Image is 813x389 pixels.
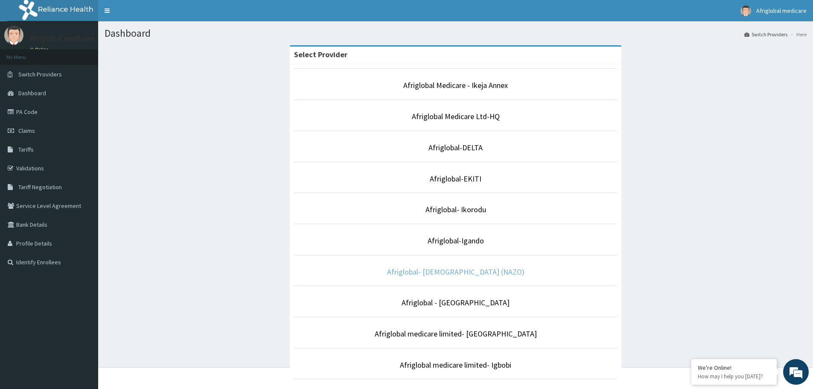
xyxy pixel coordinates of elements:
li: Here [788,31,807,38]
a: Afriglobal Medicare - Ikeja Annex [403,80,508,90]
a: Afriglobal - [GEOGRAPHIC_DATA] [402,298,510,307]
p: How may I help you today? [698,373,770,380]
strong: Select Provider [294,50,347,59]
a: Afriglobal medicare limited- [GEOGRAPHIC_DATA] [375,329,537,339]
div: Minimize live chat window [140,4,160,25]
span: We're online! [50,108,118,194]
a: Switch Providers [744,31,787,38]
img: d_794563401_company_1708531726252_794563401 [16,43,35,64]
h1: Dashboard [105,28,807,39]
span: Tariffs [18,146,34,153]
img: User Image [4,26,23,45]
a: Online [30,47,50,53]
a: Afriglobal-DELTA [428,143,483,152]
span: Switch Providers [18,70,62,78]
a: Afriglobal Medicare Ltd-HQ [412,111,500,121]
div: We're Online! [698,364,770,371]
div: Chat with us now [44,48,143,59]
p: Afriglobal medicare [30,35,95,42]
span: Tariff Negotiation [18,183,62,191]
span: Afriglobal medicare [756,7,807,15]
a: Afriglobal-Igando [428,236,484,246]
a: Afriglobal- Ikorodu [425,205,486,214]
textarea: Type your message and hit 'Enter' [4,233,163,263]
a: Afriglobal medicare limited- Igbobi [400,360,511,370]
a: Afriglobal-EKITI [430,174,481,184]
img: User Image [740,6,751,16]
span: Claims [18,127,35,135]
span: Dashboard [18,89,46,97]
a: Afriglobal- [DEMOGRAPHIC_DATA] (NAZO) [387,267,525,277]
